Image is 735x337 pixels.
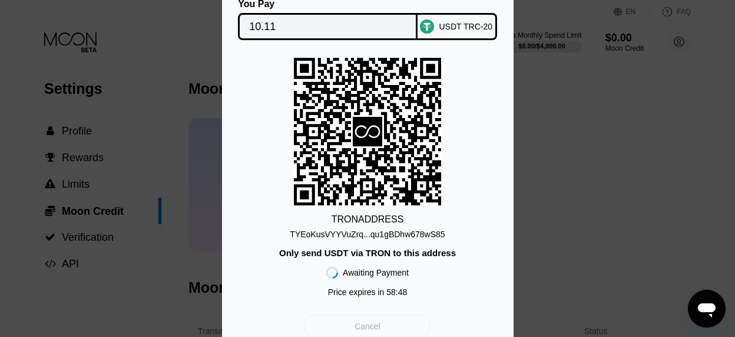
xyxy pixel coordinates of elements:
[386,287,407,297] span: 58 : 48
[355,321,380,332] div: Cancel
[343,268,409,277] div: Awaiting Payment
[290,225,445,239] div: TYEoKusVYYVuZrq...qu1gBDhw678wS85
[290,230,445,239] div: TYEoKusVYYVuZrq...qu1gBDhw678wS85
[328,287,408,297] div: Price expires in
[688,290,726,328] iframe: Button to launch messaging window
[439,22,492,31] div: USDT TRC-20
[332,214,404,225] div: TRON ADDRESS
[279,248,456,258] div: Only send USDT via TRON to this address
